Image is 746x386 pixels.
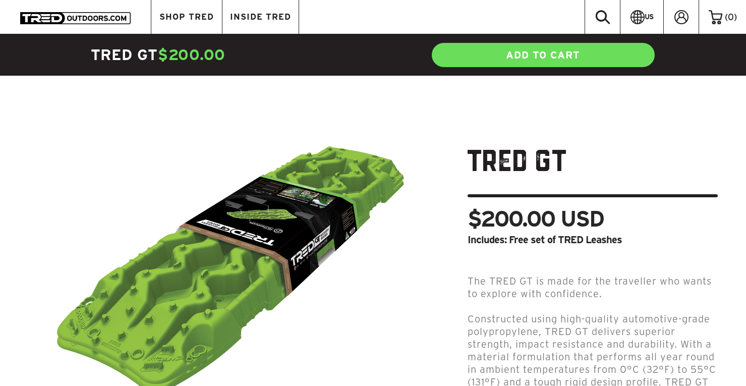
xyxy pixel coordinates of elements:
div: Includes: Free set of TRED Leashes [468,235,718,245]
a: ADD TO CART [431,42,656,68]
span: 0 [728,12,734,22]
span: ( ) [725,13,737,22]
span: SHOP TRED [159,13,214,21]
span: $200.00 [158,46,225,63]
p: The TRED GT is made for the traveller who wants to explore with confidence. [468,275,718,300]
img: TRED Outdoors America [20,12,131,24]
span: INSIDE TRED [230,13,291,21]
span: $200.00 USD [468,207,604,230]
h1: TRED GT [468,145,718,197]
img: cart-icon [709,10,722,24]
h4: TRED GT [91,45,373,65]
